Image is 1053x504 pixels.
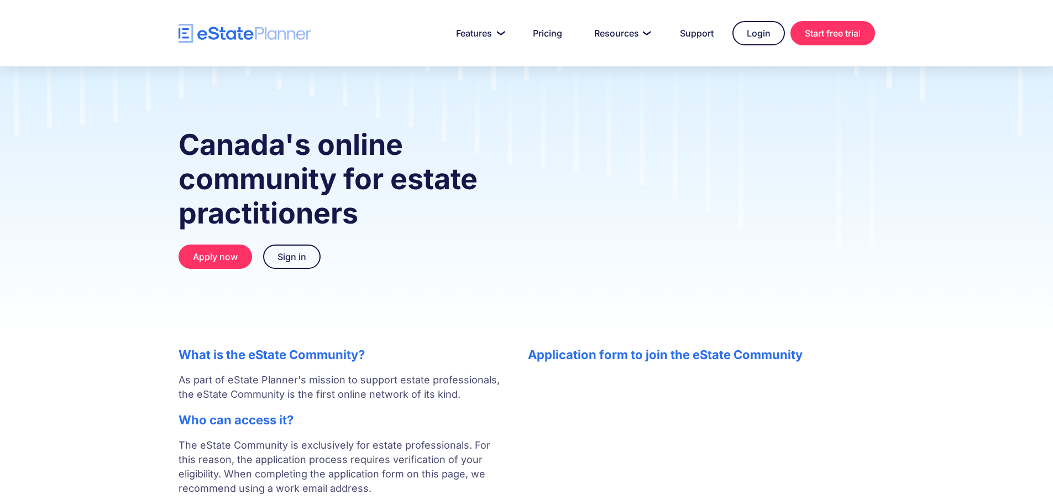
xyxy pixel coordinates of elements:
strong: Canada's online community for estate practitioners [179,127,478,231]
a: Login [732,21,785,45]
a: Features [443,22,514,44]
a: Start free trial [790,21,875,45]
p: As part of eState Planner's mission to support estate professionals, the eState Community is the ... [179,373,506,402]
a: Resources [581,22,661,44]
a: Apply now [179,245,252,269]
h2: Who can access it? [179,413,506,427]
a: home [179,24,311,43]
a: Sign in [263,245,321,269]
h2: Application form to join the eState Community [528,347,875,362]
h2: What is the eState Community? [179,347,506,362]
a: Pricing [520,22,575,44]
a: Support [667,22,727,44]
